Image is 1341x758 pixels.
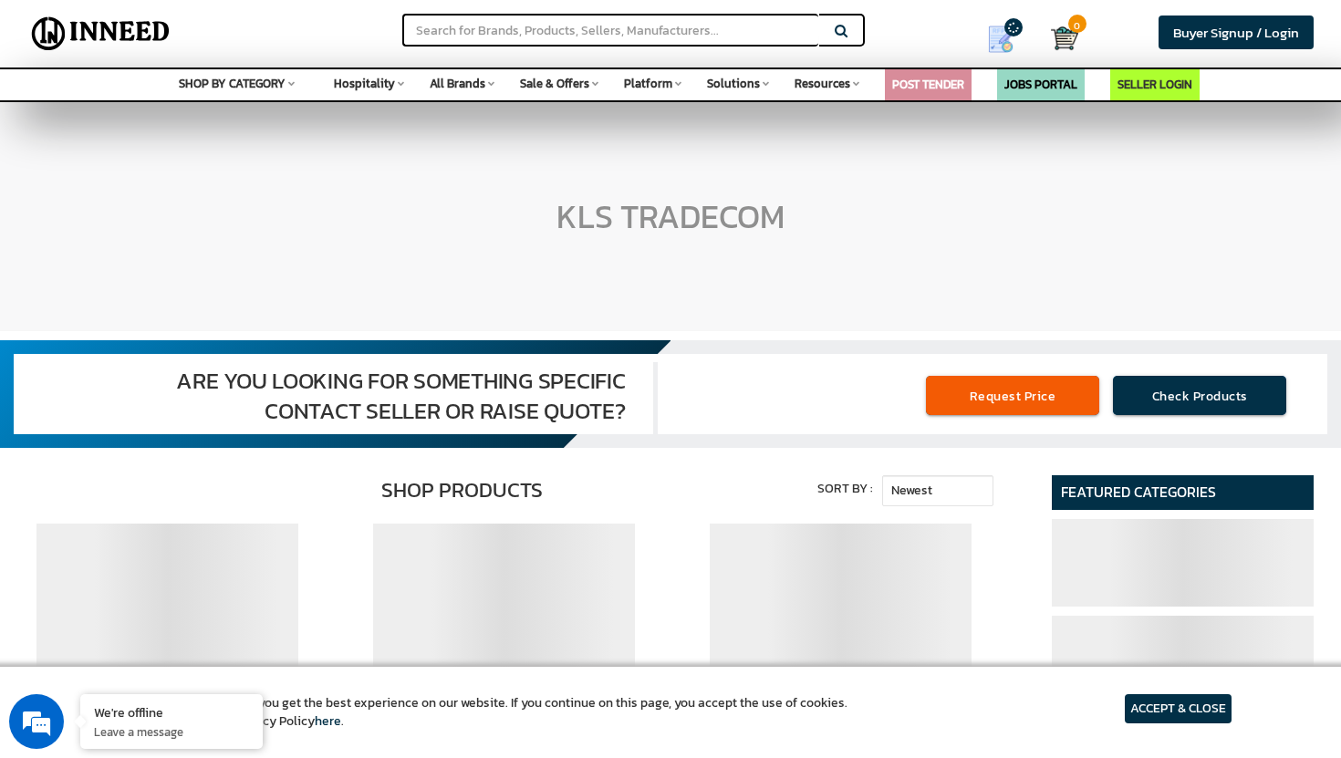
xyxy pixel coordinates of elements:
[707,75,760,92] span: Solutions
[315,711,341,731] a: here
[1117,76,1192,93] a: SELLER LOGIN
[109,694,847,731] article: We use cookies to ensure you get the best experience on our website. If you continue on this page...
[987,26,1014,53] img: Show My Quotes
[926,376,1099,415] a: Request Price
[892,76,964,93] a: POST TENDER
[795,75,850,92] span: Resources
[817,480,873,498] label: Sort By :
[1051,25,1078,52] img: Cart
[556,199,785,235] h1: KLS TRADECOM
[94,703,249,721] div: We're offline
[520,75,589,92] span: Sale & Offers
[402,14,818,47] input: Search for Brands, Products, Sellers, Manufacturers...
[1125,694,1232,723] article: ACCEPT & CLOSE
[624,75,672,92] span: Platform
[1173,22,1299,43] span: Buyer Signup / Login
[1052,475,1314,510] h4: Featured Categories
[963,18,1051,60] a: my Quotes
[1068,15,1086,33] span: 0
[1113,376,1286,415] a: Check Products
[179,75,286,92] span: SHOP BY CATEGORY
[14,366,626,425] h3: Are you looking for something specific contact seller or raise quote?
[430,75,485,92] span: All Brands
[25,11,177,57] img: Inneed.Market
[1004,76,1077,93] a: JOBS PORTAL
[1159,16,1314,49] a: Buyer Signup / Login
[1051,18,1065,58] a: Cart 0
[381,475,543,505] label: Shop Products
[94,723,249,740] p: Leave a message
[334,75,395,92] span: Hospitality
